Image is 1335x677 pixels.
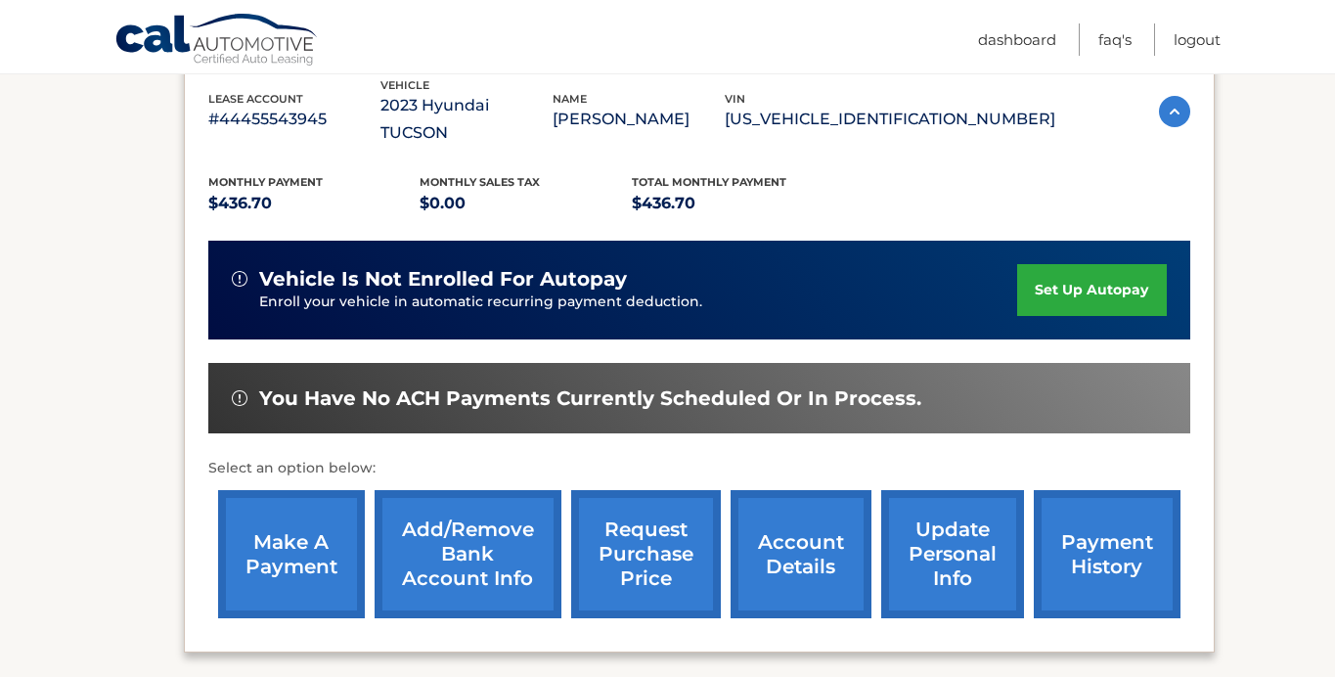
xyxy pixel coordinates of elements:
[571,490,721,618] a: request purchase price
[114,13,320,69] a: Cal Automotive
[553,106,725,133] p: [PERSON_NAME]
[731,490,871,618] a: account details
[420,190,632,217] p: $0.00
[259,292,1018,313] p: Enroll your vehicle in automatic recurring payment deduction.
[208,106,380,133] p: #44455543945
[208,457,1190,480] p: Select an option below:
[1098,23,1132,56] a: FAQ's
[725,106,1055,133] p: [US_VEHICLE_IDENTIFICATION_NUMBER]
[978,23,1056,56] a: Dashboard
[881,490,1024,618] a: update personal info
[380,92,553,147] p: 2023 Hyundai TUCSON
[725,92,745,106] span: vin
[208,190,421,217] p: $436.70
[232,271,247,287] img: alert-white.svg
[208,175,323,189] span: Monthly Payment
[632,175,786,189] span: Total Monthly Payment
[1174,23,1221,56] a: Logout
[632,190,844,217] p: $436.70
[208,92,303,106] span: lease account
[259,386,921,411] span: You have no ACH payments currently scheduled or in process.
[259,267,627,292] span: vehicle is not enrolled for autopay
[380,78,429,92] span: vehicle
[1017,264,1166,316] a: set up autopay
[218,490,365,618] a: make a payment
[1034,490,1180,618] a: payment history
[375,490,561,618] a: Add/Remove bank account info
[553,92,587,106] span: name
[232,390,247,406] img: alert-white.svg
[1159,96,1190,127] img: accordion-active.svg
[420,175,540,189] span: Monthly sales Tax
